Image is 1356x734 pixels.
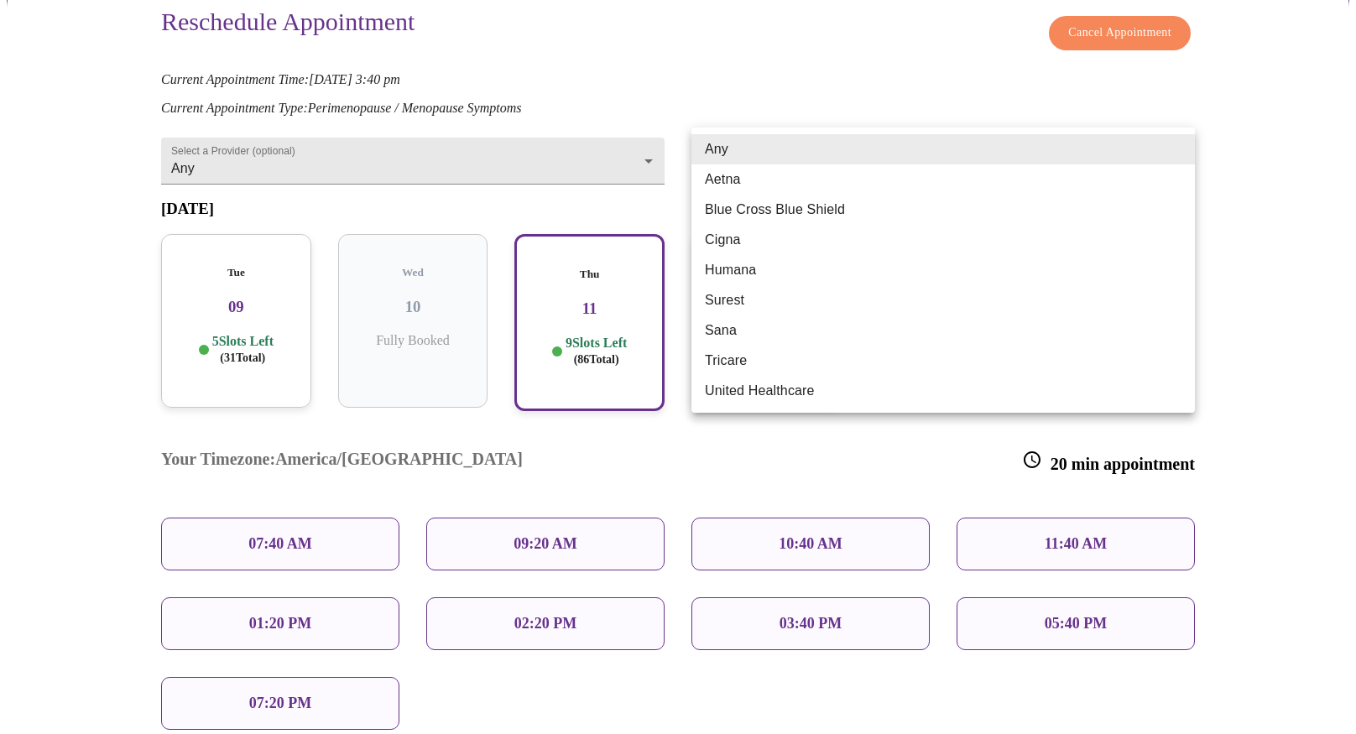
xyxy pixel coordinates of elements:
[691,255,1195,285] li: Humana
[691,315,1195,346] li: Sana
[691,285,1195,315] li: Surest
[691,225,1195,255] li: Cigna
[691,376,1195,406] li: United Healthcare
[691,134,1195,164] li: Any
[691,164,1195,195] li: Aetna
[691,195,1195,225] li: Blue Cross Blue Shield
[691,346,1195,376] li: Tricare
